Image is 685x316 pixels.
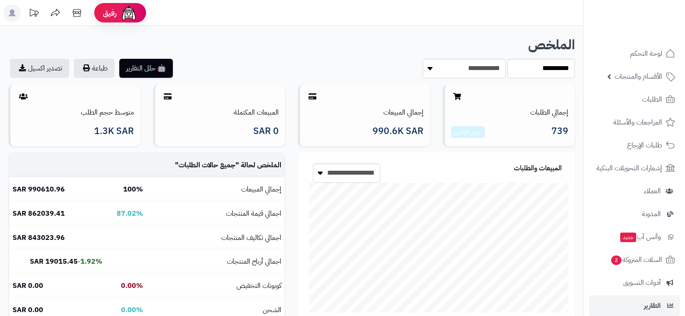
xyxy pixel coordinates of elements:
[454,128,482,137] a: عرض التقارير
[80,256,102,267] b: 1.92%
[630,48,662,60] span: لوحة التحكم
[626,16,677,34] img: logo-2.png
[644,185,661,197] span: العملاء
[589,158,680,179] a: إشعارات التحويلات البنكية
[30,256,78,267] b: 19015.45 SAR
[119,59,173,78] button: 🤖 حلل التقارير
[615,70,662,83] span: الأقسام والمنتجات
[619,231,661,243] span: وآتس آب
[120,4,137,22] img: ai-face.png
[551,126,568,138] span: 739
[589,272,680,293] a: أدوات التسويق
[147,202,285,226] td: اجمالي قيمة المنتجات
[530,107,568,118] a: إجمالي الطلبات
[13,184,65,195] b: 990610.96 SAR
[644,300,661,312] span: التقارير
[642,93,662,105] span: الطلبات
[94,126,134,136] span: 1.3K SAR
[103,8,117,18] span: رفيق
[383,107,424,118] a: إجمالي المبيعات
[610,254,662,266] span: السلات المتروكة
[147,250,285,274] td: اجمالي أرباح المنتجات
[253,126,279,136] span: 0 SAR
[147,274,285,298] td: كوبونات التخفيض
[13,305,43,315] b: 0.00 SAR
[589,112,680,133] a: المراجعات والأسئلة
[13,208,65,219] b: 862039.41 SAR
[178,160,236,170] span: جميع حالات الطلبات
[121,281,143,291] b: 0.00%
[81,107,134,118] a: متوسط حجم الطلب
[147,178,285,201] td: إجمالي المبيعات
[23,4,45,24] a: تحديثات المنصة
[234,107,279,118] a: المبيعات المكتملة
[373,126,424,136] span: 990.6K SAR
[589,89,680,110] a: الطلبات
[147,153,285,177] td: الملخص لحالة " "
[620,233,636,242] span: جديد
[147,226,285,250] td: اجمالي تكاليف المنتجات
[514,165,562,172] h3: المبيعات والطلبات
[589,249,680,270] a: السلات المتروكة2
[589,181,680,201] a: العملاء
[528,35,575,55] b: الملخص
[596,162,662,174] span: إشعارات التحويلات البنكية
[13,233,65,243] b: 843023.96 SAR
[642,208,661,220] span: المدونة
[117,208,143,219] b: 87.02%
[123,184,143,195] b: 100%
[9,250,106,274] td: -
[589,135,680,156] a: طلبات الإرجاع
[121,305,143,315] b: 0.00%
[13,281,43,291] b: 0.00 SAR
[627,139,662,151] span: طلبات الإرجاع
[613,116,662,128] span: المراجعات والأسئلة
[589,227,680,247] a: وآتس آبجديد
[589,43,680,64] a: لوحة التحكم
[74,59,115,78] button: طباعة
[10,59,69,78] a: تصدير اكسيل
[589,295,680,316] a: التقارير
[611,255,621,265] span: 2
[589,204,680,224] a: المدونة
[623,277,661,289] span: أدوات التسويق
